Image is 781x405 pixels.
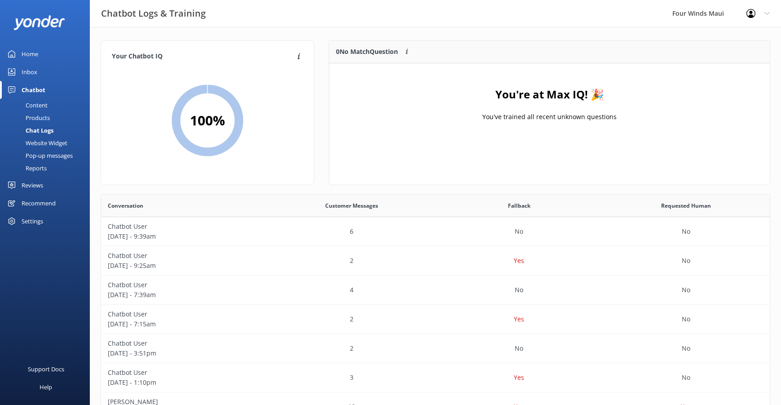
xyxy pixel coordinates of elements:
div: Inbox [22,63,37,81]
p: [DATE] - 1:10pm [108,378,261,387]
p: No [682,227,690,236]
p: [DATE] - 3:51pm [108,348,261,358]
p: Chatbot User [108,309,261,319]
p: No [682,314,690,324]
p: Chatbot User [108,222,261,231]
div: Website Widget [5,137,67,149]
div: Home [22,45,38,63]
p: Chatbot User [108,280,261,290]
span: Customer Messages [325,201,378,210]
p: 3 [350,373,353,383]
p: No [682,285,690,295]
p: Yes [514,256,524,266]
div: grid [329,63,770,153]
p: [DATE] - 7:39am [108,290,261,300]
div: Products [5,111,50,124]
div: row [101,334,770,363]
p: Yes [514,314,524,324]
div: Chatbot [22,81,45,99]
p: No [515,285,523,295]
a: Products [5,111,90,124]
div: row [101,246,770,276]
p: 2 [350,343,353,353]
p: No [515,227,523,236]
p: [DATE] - 9:39am [108,231,261,241]
a: Content [5,99,90,111]
span: Conversation [108,201,143,210]
div: row [101,217,770,246]
span: Fallback [508,201,530,210]
div: row [101,305,770,334]
p: [DATE] - 7:15am [108,319,261,329]
p: No [515,343,523,353]
a: Pop-up messages [5,149,90,162]
p: Chatbot User [108,368,261,378]
div: row [101,276,770,305]
div: Reports [5,162,47,174]
p: 6 [350,227,353,236]
p: Chatbot User [108,251,261,261]
p: 2 [350,256,353,266]
p: Yes [514,373,524,383]
p: No [682,256,690,266]
p: No [682,343,690,353]
p: 2 [350,314,353,324]
p: 4 [350,285,353,295]
h4: You're at Max IQ! 🎉 [495,86,604,103]
a: Website Widget [5,137,90,149]
h3: Chatbot Logs & Training [101,6,206,21]
span: Requested Human [661,201,711,210]
h4: Your Chatbot IQ [112,52,295,62]
h2: 100 % [190,110,225,131]
div: Settings [22,212,43,230]
div: Chat Logs [5,124,53,137]
div: Help [40,378,52,396]
img: yonder-white-logo.png [13,15,65,30]
p: You've trained all recent unknown questions [482,112,617,122]
p: [DATE] - 9:25am [108,261,261,271]
div: Recommend [22,194,56,212]
div: row [101,363,770,392]
div: Support Docs [28,360,64,378]
p: No [682,373,690,383]
a: Chat Logs [5,124,90,137]
div: Content [5,99,48,111]
a: Reports [5,162,90,174]
div: Pop-up messages [5,149,73,162]
div: Reviews [22,176,43,194]
p: Chatbot User [108,338,261,348]
p: 0 No Match Question [336,47,398,57]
